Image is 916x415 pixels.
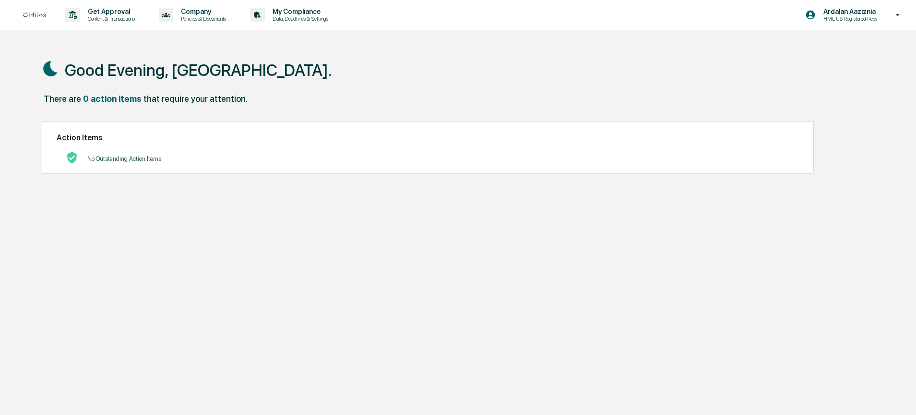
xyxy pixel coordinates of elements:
[816,15,882,22] p: HML US Registered Reps
[265,8,333,15] p: My Compliance
[80,8,140,15] p: Get Approval
[57,133,798,142] h2: Action Items
[265,15,333,22] p: Data, Deadlines & Settings
[65,61,332,80] h1: Good Evening, [GEOGRAPHIC_DATA].
[173,8,231,15] p: Company
[173,15,231,22] p: Policies & Documents
[66,152,78,163] img: No Actions logo
[44,94,81,104] div: There are
[87,155,161,162] p: No Outstanding Action Items
[816,8,882,15] p: Ardalan Aaziznia
[83,94,142,104] div: 0 action items
[23,12,46,18] img: logo
[80,15,140,22] p: Content & Transactions
[143,94,248,104] div: that require your attention.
